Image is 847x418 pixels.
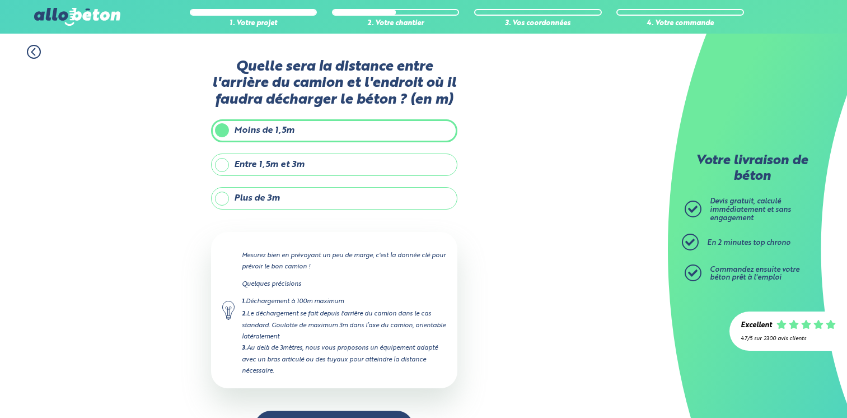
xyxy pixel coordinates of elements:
[747,374,835,406] iframe: Help widget launcher
[242,311,247,317] strong: 2.
[211,154,457,176] label: Entre 1,5m et 3m
[242,250,446,272] p: Mesurez bien en prévoyant un peu de marge, c'est la donnée clé pour prévoir le bon camion !
[242,299,246,305] strong: 1.
[242,308,446,342] div: Le déchargement se fait depuis l'arrière du camion dans le cas standard. Goulotte de maximum 3m d...
[474,20,602,28] div: 3. Vos coordonnées
[332,20,460,28] div: 2. Votre chantier
[242,345,247,351] strong: 3.
[211,187,457,210] label: Plus de 3m
[190,20,317,28] div: 1. Votre projet
[211,59,457,108] label: Quelle sera la distance entre l'arrière du camion et l'endroit où il faudra décharger le béton ? ...
[242,342,446,377] div: Au delà de 3mètres, nous vous proposons un équipement adapté avec un bras articulé ou des tuyaux ...
[242,278,446,290] p: Quelques précisions
[34,8,120,26] img: allobéton
[616,20,744,28] div: 4. Votre commande
[242,296,446,308] div: Déchargement à 100m maximum
[211,119,457,142] label: Moins de 1,5m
